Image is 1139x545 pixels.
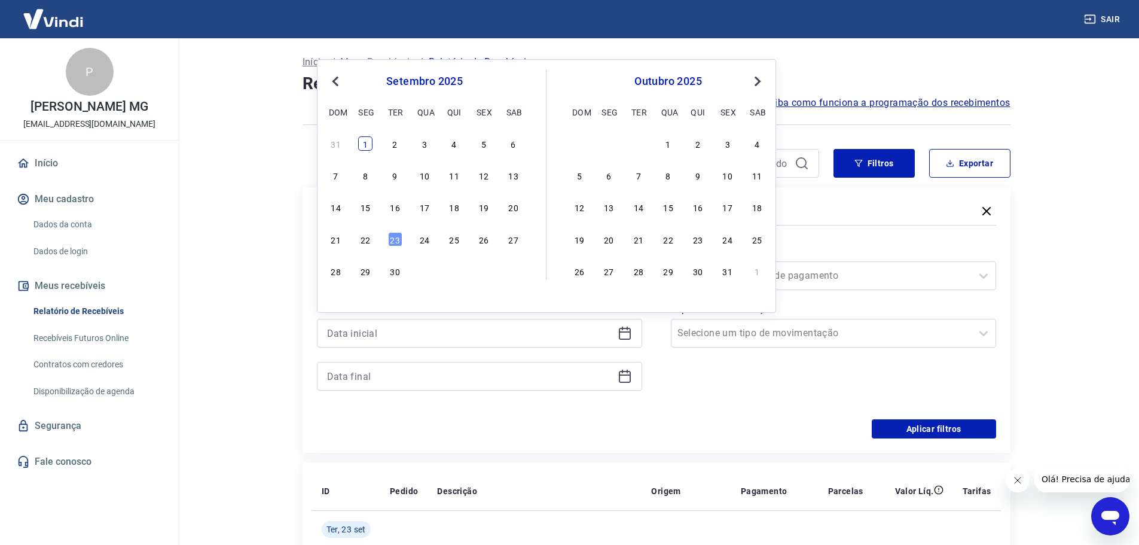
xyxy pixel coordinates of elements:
[506,232,521,246] div: Choose sábado, 27 de setembro de 2025
[691,136,705,151] div: Choose quinta-feira, 2 de outubro de 2025
[601,168,616,182] div: Choose segunda-feira, 6 de outubro de 2025
[329,168,343,182] div: Choose domingo, 7 de setembro de 2025
[388,105,402,119] div: ter
[673,245,994,259] label: Forma de Pagamento
[29,352,164,377] a: Contratos com credores
[720,168,735,182] div: Choose sexta-feira, 10 de outubro de 2025
[477,168,491,182] div: Choose sexta-feira, 12 de setembro de 2025
[329,200,343,214] div: Choose domingo, 14 de setembro de 2025
[358,232,372,246] div: Choose segunda-feira, 22 de setembro de 2025
[66,48,114,96] div: P
[388,200,402,214] div: Choose terça-feira, 16 de setembro de 2025
[750,105,764,119] div: sab
[572,136,587,151] div: Choose domingo, 28 de setembro de 2025
[417,232,432,246] div: Choose quarta-feira, 24 de setembro de 2025
[327,324,613,342] input: Data inicial
[358,105,372,119] div: seg
[329,136,343,151] div: Choose domingo, 31 de agosto de 2025
[477,232,491,246] div: Choose sexta-feira, 26 de setembro de 2025
[303,55,326,69] p: Início
[506,136,521,151] div: Choose sábado, 6 de setembro de 2025
[7,8,100,18] span: Olá! Precisa de ajuda?
[601,264,616,278] div: Choose segunda-feira, 27 de outubro de 2025
[447,264,462,278] div: Choose quinta-feira, 2 de outubro de 2025
[750,168,764,182] div: Choose sábado, 11 de outubro de 2025
[340,55,414,69] a: Meus Recebíveis
[631,168,646,182] div: Choose terça-feira, 7 de outubro de 2025
[29,326,164,351] a: Recebíveis Futuros Online
[14,150,164,176] a: Início
[1006,468,1030,492] iframe: Fechar mensagem
[326,523,366,535] span: Ter, 23 set
[661,264,676,278] div: Choose quarta-feira, 29 de outubro de 2025
[691,105,705,119] div: qui
[673,302,994,316] label: Tipo de Movimentação
[631,232,646,246] div: Choose terça-feira, 21 de outubro de 2025
[14,413,164,439] a: Segurança
[572,168,587,182] div: Choose domingo, 5 de outubro de 2025
[327,74,522,89] div: setembro 2025
[358,264,372,278] div: Choose segunda-feira, 29 de setembro de 2025
[895,485,934,497] p: Valor Líq.
[329,105,343,119] div: dom
[322,485,330,497] p: ID
[1091,497,1129,535] iframe: Botão para abrir a janela de mensagens
[572,232,587,246] div: Choose domingo, 19 de outubro de 2025
[327,367,613,385] input: Data final
[327,135,522,279] div: month 2025-09
[23,118,155,130] p: [EMAIL_ADDRESS][DOMAIN_NAME]
[29,212,164,237] a: Dados da conta
[329,264,343,278] div: Choose domingo, 28 de setembro de 2025
[750,232,764,246] div: Choose sábado, 25 de outubro de 2025
[417,200,432,214] div: Choose quarta-feira, 17 de setembro de 2025
[447,105,462,119] div: qui
[661,105,676,119] div: qua
[417,105,432,119] div: qua
[1082,8,1125,31] button: Sair
[572,105,587,119] div: dom
[631,264,646,278] div: Choose terça-feira, 28 de outubro de 2025
[437,485,477,497] p: Descrição
[601,105,616,119] div: seg
[720,105,735,119] div: sex
[764,96,1010,110] a: Saiba como funciona a programação dos recebimentos
[691,168,705,182] div: Choose quinta-feira, 9 de outubro de 2025
[29,239,164,264] a: Dados de login
[447,232,462,246] div: Choose quinta-feira, 25 de setembro de 2025
[417,136,432,151] div: Choose quarta-feira, 3 de setembro de 2025
[661,232,676,246] div: Choose quarta-feira, 22 de outubro de 2025
[14,1,92,37] img: Vindi
[661,200,676,214] div: Choose quarta-feira, 15 de outubro de 2025
[390,485,418,497] p: Pedido
[833,149,915,178] button: Filtros
[572,264,587,278] div: Choose domingo, 26 de outubro de 2025
[601,232,616,246] div: Choose segunda-feira, 20 de outubro de 2025
[358,168,372,182] div: Choose segunda-feira, 8 de setembro de 2025
[30,101,148,113] p: [PERSON_NAME] MG
[601,200,616,214] div: Choose segunda-feira, 13 de outubro de 2025
[506,168,521,182] div: Choose sábado, 13 de setembro de 2025
[29,299,164,324] a: Relatório de Recebíveis
[720,232,735,246] div: Choose sexta-feira, 24 de outubro de 2025
[691,264,705,278] div: Choose quinta-feira, 30 de outubro de 2025
[506,105,521,119] div: sab
[750,264,764,278] div: Choose sábado, 1 de novembro de 2025
[691,232,705,246] div: Choose quinta-feira, 23 de outubro de 2025
[358,200,372,214] div: Choose segunda-feira, 15 de setembro de 2025
[506,264,521,278] div: Choose sábado, 4 de outubro de 2025
[506,200,521,214] div: Choose sábado, 20 de setembro de 2025
[14,186,164,212] button: Meu cadastro
[477,200,491,214] div: Choose sexta-feira, 19 de setembro de 2025
[14,273,164,299] button: Meus recebíveis
[328,74,343,89] button: Previous Month
[429,55,532,69] p: Relatório de Recebíveis
[447,200,462,214] div: Choose quinta-feira, 18 de setembro de 2025
[331,55,335,69] p: /
[388,136,402,151] div: Choose terça-feira, 2 de setembro de 2025
[303,72,1010,96] h4: Relatório de Recebíveis
[741,485,787,497] p: Pagamento
[929,149,1010,178] button: Exportar
[750,200,764,214] div: Choose sábado, 18 de outubro de 2025
[417,168,432,182] div: Choose quarta-feira, 10 de setembro de 2025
